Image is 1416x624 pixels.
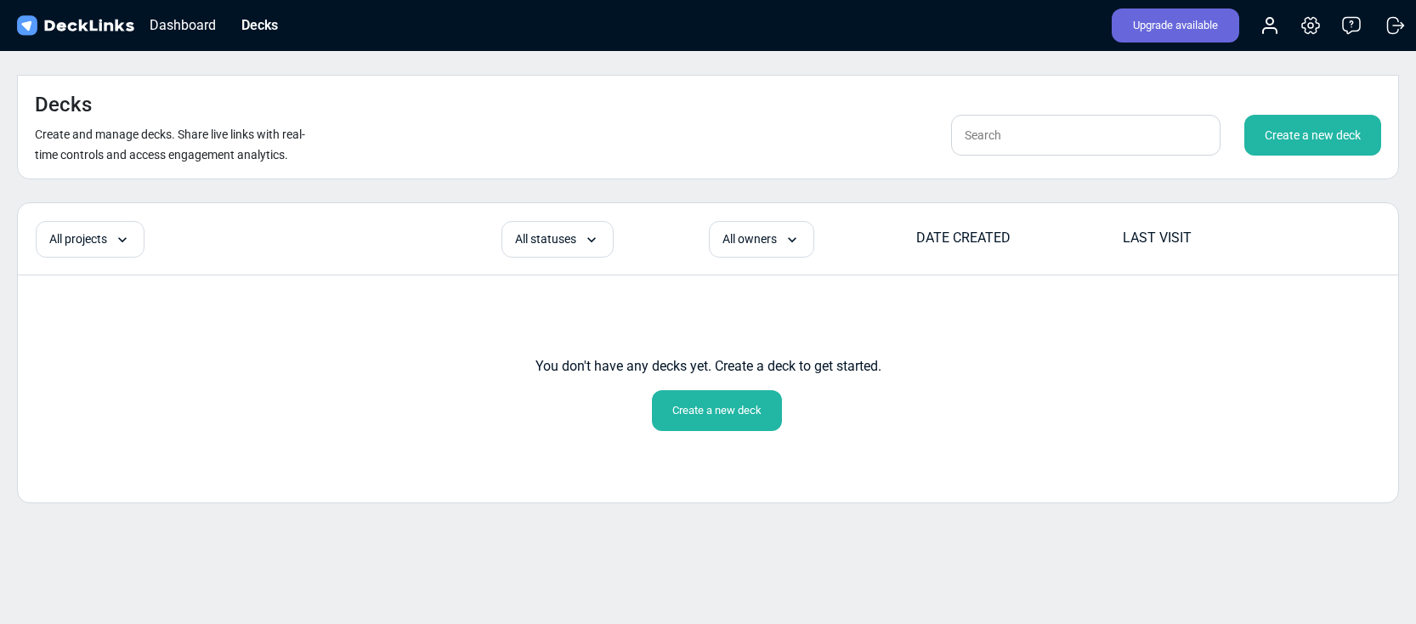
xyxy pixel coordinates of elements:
[1112,9,1239,43] div: Upgrade available
[233,14,286,36] div: Decks
[141,14,224,36] div: Dashboard
[501,221,614,258] div: All statuses
[1244,115,1381,156] div: Create a new deck
[14,14,137,38] img: DeckLinks
[35,128,305,162] small: Create and manage decks. Share live links with real-time controls and access engagement analytics.
[951,115,1221,156] input: Search
[652,390,782,431] div: Create a new deck
[535,356,881,390] div: You don't have any decks yet. Create a deck to get started.
[36,221,144,258] div: All projects
[1123,228,1328,248] div: LAST VISIT
[35,93,92,117] h4: Decks
[916,228,1122,248] div: DATE CREATED
[709,221,814,258] div: All owners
